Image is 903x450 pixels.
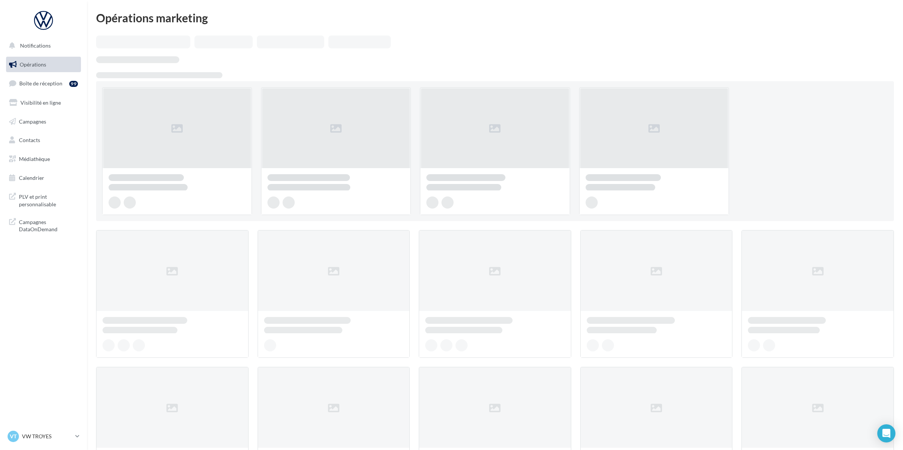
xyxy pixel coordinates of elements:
a: Campagnes DataOnDemand [5,214,82,236]
span: Contacts [19,137,40,143]
p: VW TROYES [22,433,72,440]
div: Open Intercom Messenger [877,424,895,442]
div: Opérations marketing [96,12,894,23]
a: Boîte de réception99 [5,75,82,91]
span: Calendrier [19,175,44,181]
span: Visibilité en ligne [20,99,61,106]
span: VT [10,433,17,440]
div: 99 [69,81,78,87]
span: PLV et print personnalisable [19,192,78,208]
span: Notifications [20,42,51,49]
a: Visibilité en ligne [5,95,82,111]
a: PLV et print personnalisable [5,189,82,211]
span: Médiathèque [19,156,50,162]
a: Médiathèque [5,151,82,167]
a: VT VW TROYES [6,429,81,444]
span: Campagnes DataOnDemand [19,217,78,233]
a: Campagnes [5,114,82,130]
a: Opérations [5,57,82,73]
button: Notifications [5,38,79,54]
a: Contacts [5,132,82,148]
span: Boîte de réception [19,80,62,87]
a: Calendrier [5,170,82,186]
span: Opérations [20,61,46,68]
span: Campagnes [19,118,46,124]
